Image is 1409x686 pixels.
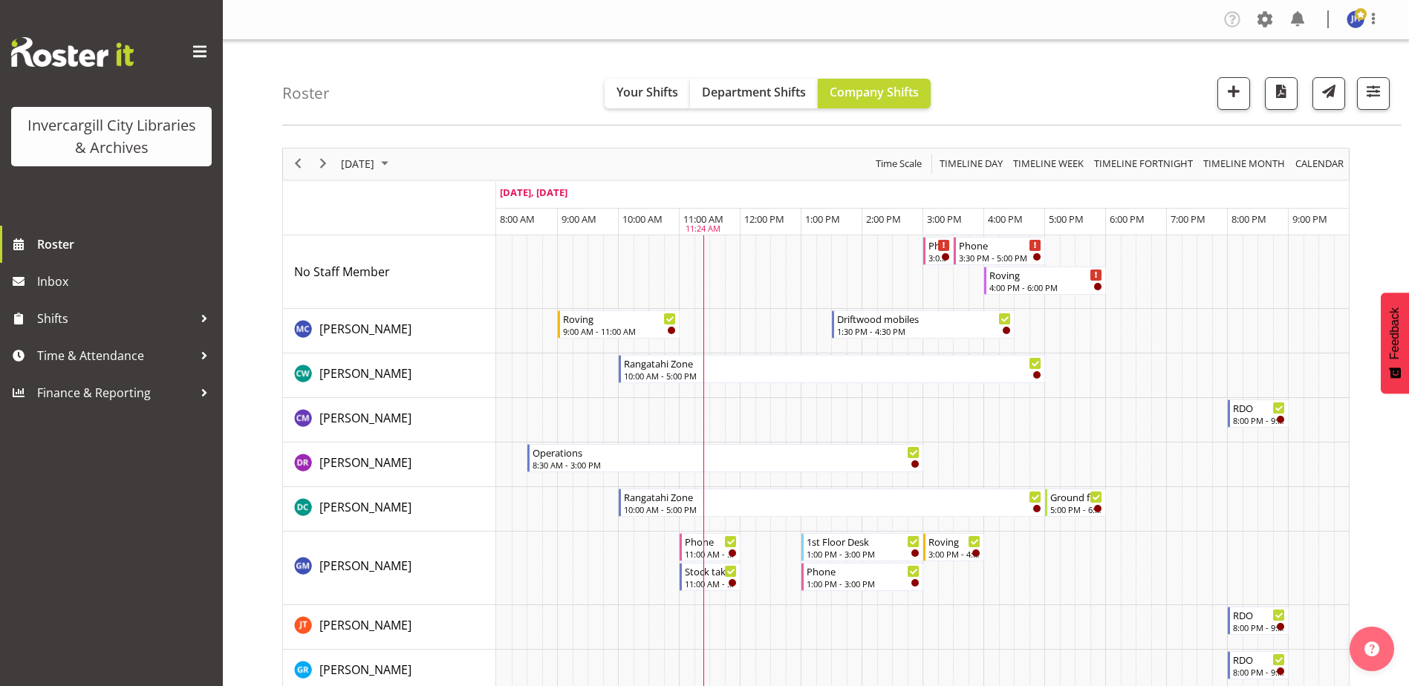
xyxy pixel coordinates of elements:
[1294,154,1345,173] span: calendar
[866,212,901,226] span: 2:00 PM
[563,325,676,337] div: 9:00 AM - 11:00 AM
[336,148,397,180] div: September 26, 2025
[1049,212,1084,226] span: 5:00 PM
[818,79,931,108] button: Company Shifts
[319,454,411,471] span: [PERSON_NAME]
[1228,607,1289,635] div: Glen Tomlinson"s event - RDO Begin From Friday, September 26, 2025 at 8:00:00 PM GMT+12:00 Ends A...
[319,617,411,633] span: [PERSON_NAME]
[1265,77,1298,110] button: Download a PDF of the roster for the current day
[1201,154,1288,173] button: Timeline Month
[1050,503,1102,515] div: 5:00 PM - 6:00 PM
[830,84,919,100] span: Company Shifts
[923,533,984,561] div: Gabriel McKay Smith"s event - Roving Begin From Friday, September 26, 2025 at 3:00:00 PM GMT+12:0...
[319,499,411,515] span: [PERSON_NAME]
[1357,77,1390,110] button: Filter Shifts
[1093,154,1194,173] span: Timeline Fortnight
[690,79,818,108] button: Department Shifts
[619,355,1045,383] div: Catherine Wilson"s event - Rangatahi Zone Begin From Friday, September 26, 2025 at 10:00:00 AM GM...
[622,212,663,226] span: 10:00 AM
[1045,489,1106,517] div: Donald Cunningham"s event - Ground floor Help Desk Begin From Friday, September 26, 2025 at 5:00:...
[37,270,215,293] span: Inbox
[959,252,1041,264] div: 3:30 PM - 5:00 PM
[319,557,411,575] a: [PERSON_NAME]
[1381,293,1409,393] button: Feedback - Show survey
[319,498,411,516] a: [PERSON_NAME]
[801,563,923,591] div: Gabriel McKay Smith"s event - Phone Begin From Friday, September 26, 2025 at 1:00:00 PM GMT+12:00...
[874,154,923,173] span: Time Scale
[319,365,411,382] a: [PERSON_NAME]
[533,459,920,471] div: 8:30 AM - 3:00 PM
[1233,414,1285,426] div: 8:00 PM - 9:00 PM
[285,148,310,180] div: previous period
[1231,212,1266,226] span: 8:00 PM
[959,238,1041,252] div: Phone
[1233,666,1285,678] div: 8:00 PM - 9:00 PM
[1228,399,1289,428] div: Chamique Mamolo"s event - RDO Begin From Friday, September 26, 2025 at 8:00:00 PM GMT+12:00 Ends ...
[283,532,496,605] td: Gabriel McKay Smith resource
[283,487,496,532] td: Donald Cunningham resource
[282,85,330,102] h4: Roster
[283,605,496,650] td: Glen Tomlinson resource
[1388,307,1402,359] span: Feedback
[807,534,920,549] div: 1st Floor Desk
[1092,154,1196,173] button: Fortnight
[294,263,390,281] a: No Staff Member
[873,154,925,173] button: Time Scale
[989,267,1102,282] div: Roving
[685,563,737,578] div: Stock taking
[1110,212,1145,226] span: 6:00 PM
[807,578,920,589] div: 1:00 PM - 3:00 PM
[686,223,720,235] div: 11:24 AM
[500,212,535,226] span: 8:00 AM
[319,558,411,574] span: [PERSON_NAME]
[500,186,567,199] span: [DATE], [DATE]
[928,548,980,560] div: 3:00 PM - 4:00 PM
[680,533,741,561] div: Gabriel McKay Smith"s event - Phone Begin From Friday, September 26, 2025 at 11:00:00 AM GMT+12:0...
[1312,77,1345,110] button: Send a list of all shifts for the selected filtered period to all rostered employees.
[283,353,496,398] td: Catherine Wilson resource
[685,578,737,589] div: 11:00 AM - 12:00 PM
[283,309,496,353] td: Aurora Catu resource
[37,344,193,367] span: Time & Attendance
[984,267,1106,295] div: No Staff Member"s event - Roving Begin From Friday, September 26, 2025 at 4:00:00 PM GMT+12:00 En...
[1364,641,1379,656] img: help-xxl-2.png
[319,616,411,634] a: [PERSON_NAME]
[938,154,1004,173] span: Timeline Day
[283,235,496,309] td: No Staff Member resource
[1202,154,1286,173] span: Timeline Month
[837,311,1011,326] div: Driftwood mobiles
[1171,212,1205,226] span: 7:00 PM
[26,114,197,159] div: Invercargill City Libraries & Archives
[989,281,1102,293] div: 4:00 PM - 6:00 PM
[310,148,336,180] div: next period
[954,237,1045,265] div: No Staff Member"s event - Phone Begin From Friday, September 26, 2025 at 3:30:00 PM GMT+12:00 End...
[319,454,411,471] a: [PERSON_NAME]
[37,233,215,255] span: Roster
[319,661,411,678] span: [PERSON_NAME]
[319,409,411,427] a: [PERSON_NAME]
[319,321,411,337] span: [PERSON_NAME]
[619,489,1045,517] div: Donald Cunningham"s event - Rangatahi Zone Begin From Friday, September 26, 2025 at 10:00:00 AM G...
[533,445,920,460] div: Operations
[283,442,496,487] td: Debra Robinson resource
[928,534,980,549] div: Roving
[319,320,411,338] a: [PERSON_NAME]
[927,212,962,226] span: 3:00 PM
[294,264,390,280] span: No Staff Member
[624,503,1041,515] div: 10:00 AM - 5:00 PM
[837,325,1011,337] div: 1:30 PM - 4:30 PM
[1347,10,1364,28] img: jillian-hunter11667.jpg
[562,212,596,226] span: 9:00 AM
[288,154,308,173] button: Previous
[339,154,395,173] button: September 2025
[558,310,680,339] div: Aurora Catu"s event - Roving Begin From Friday, September 26, 2025 at 9:00:00 AM GMT+12:00 Ends A...
[624,370,1041,382] div: 10:00 AM - 5:00 PM
[563,311,676,326] div: Roving
[685,548,737,560] div: 11:00 AM - 12:00 PM
[1292,212,1327,226] span: 9:00 PM
[937,154,1006,173] button: Timeline Day
[923,237,954,265] div: No Staff Member"s event - Phone Begin From Friday, September 26, 2025 at 3:00:00 PM GMT+12:00 End...
[1011,154,1087,173] button: Timeline Week
[702,84,806,100] span: Department Shifts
